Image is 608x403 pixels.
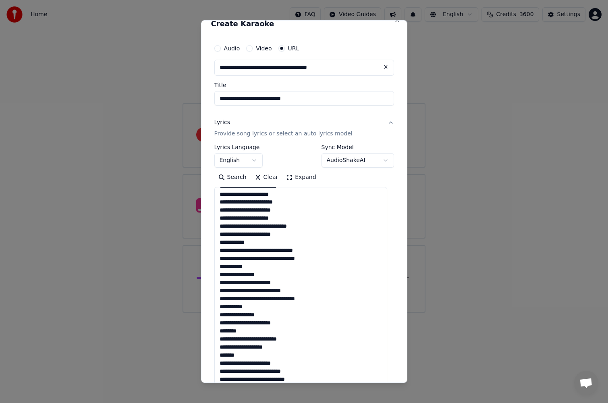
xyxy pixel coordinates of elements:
[211,20,397,27] h2: Create Karaoke
[256,46,272,51] label: Video
[322,144,394,150] label: Sync Model
[214,130,353,138] p: Provide song lyrics or select an auto lyrics model
[251,171,282,184] button: Clear
[214,112,394,144] button: LyricsProvide song lyrics or select an auto lyrics model
[214,118,230,127] div: Lyrics
[282,171,320,184] button: Expand
[288,46,299,51] label: URL
[224,46,240,51] label: Audio
[214,144,263,150] label: Lyrics Language
[214,171,251,184] button: Search
[214,82,394,88] label: Title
